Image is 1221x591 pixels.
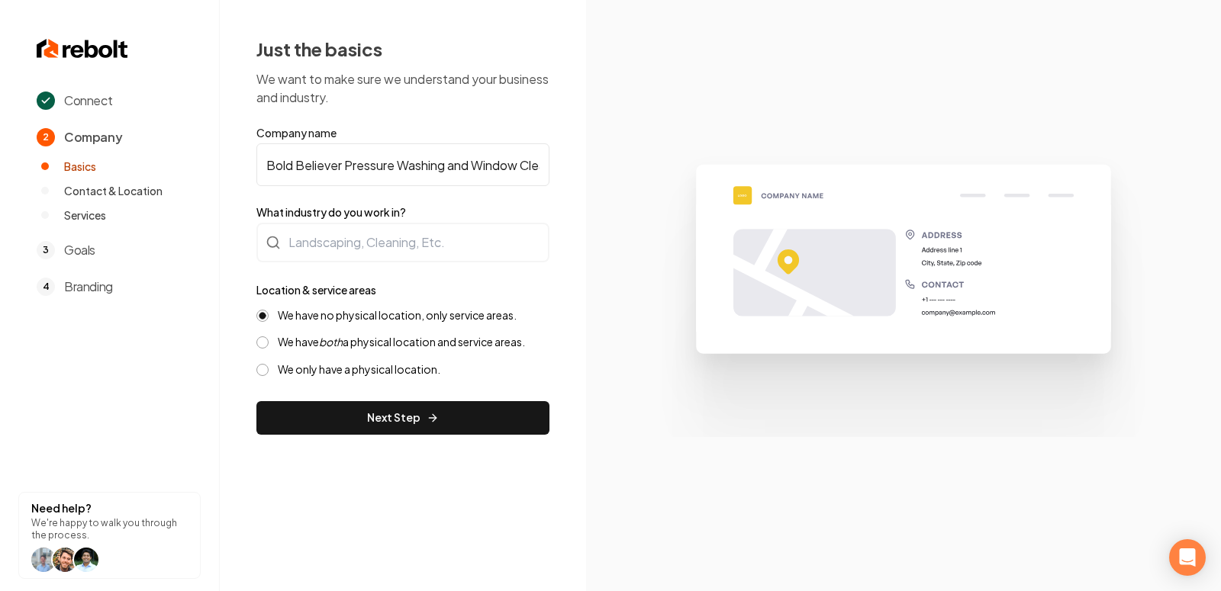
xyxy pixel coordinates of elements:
button: Need help?We're happy to walk you through the process.help icon Willhelp icon Willhelp icon arwin [18,492,201,579]
span: Company [64,128,122,146]
strong: Need help? [31,501,92,515]
img: help icon arwin [74,548,98,572]
img: Rebolt Logo [37,37,128,61]
img: help icon Will [31,548,56,572]
label: We have a physical location and service areas. [278,335,525,349]
label: We have no physical location, only service areas. [278,308,517,323]
span: 2 [37,128,55,146]
span: 3 [37,241,55,259]
label: What industry do you work in? [256,204,549,220]
div: Open Intercom Messenger [1169,539,1206,576]
span: Branding [64,278,113,296]
p: We want to make sure we understand your business and industry. [256,70,549,107]
label: Company name [256,125,549,140]
span: Connect [64,92,112,110]
span: Basics [64,159,96,174]
h2: Just the basics [256,37,549,61]
p: We're happy to walk you through the process. [31,517,188,541]
label: We only have a physical location. [278,362,440,377]
button: Next Step [256,401,549,435]
span: Services [64,207,106,223]
label: Location & service areas [256,283,376,297]
span: Goals [64,241,95,259]
span: Contact & Location [64,183,163,198]
input: Company name [256,143,549,186]
img: help icon Will [53,548,77,572]
span: 4 [37,278,55,296]
i: both [319,335,343,348]
img: Google Business Profile [639,154,1168,437]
